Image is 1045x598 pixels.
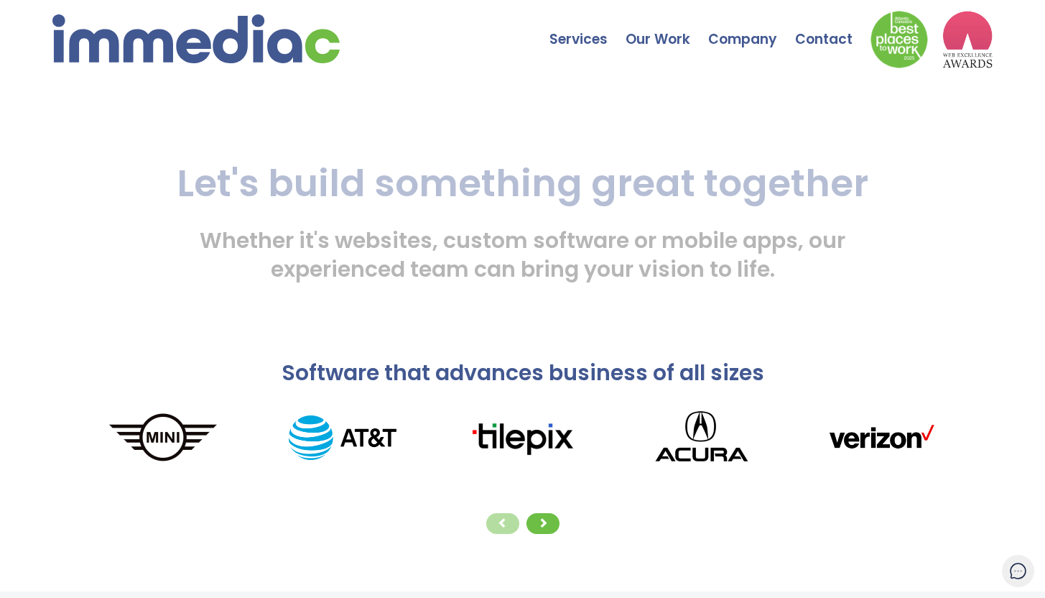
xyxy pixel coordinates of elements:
[708,4,795,54] a: Company
[795,4,870,54] a: Contact
[177,157,868,209] span: Let's build something great together
[282,357,764,388] span: Software that advances business of all sizes
[52,14,340,63] img: immediac
[612,402,791,474] img: Acura_logo.png
[432,418,612,457] img: tilepixLogo.png
[73,411,253,465] img: MINI_logo.png
[200,225,845,285] span: Whether it's websites, custom software or mobile apps, our experienced team can bring your vision...
[942,11,993,68] img: logo2_wea_nobg.webp
[626,4,708,54] a: Our Work
[253,415,432,460] img: AT%26T_logo.png
[791,418,971,457] img: verizonLogo.png
[870,11,928,68] img: Down
[549,4,626,54] a: Services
